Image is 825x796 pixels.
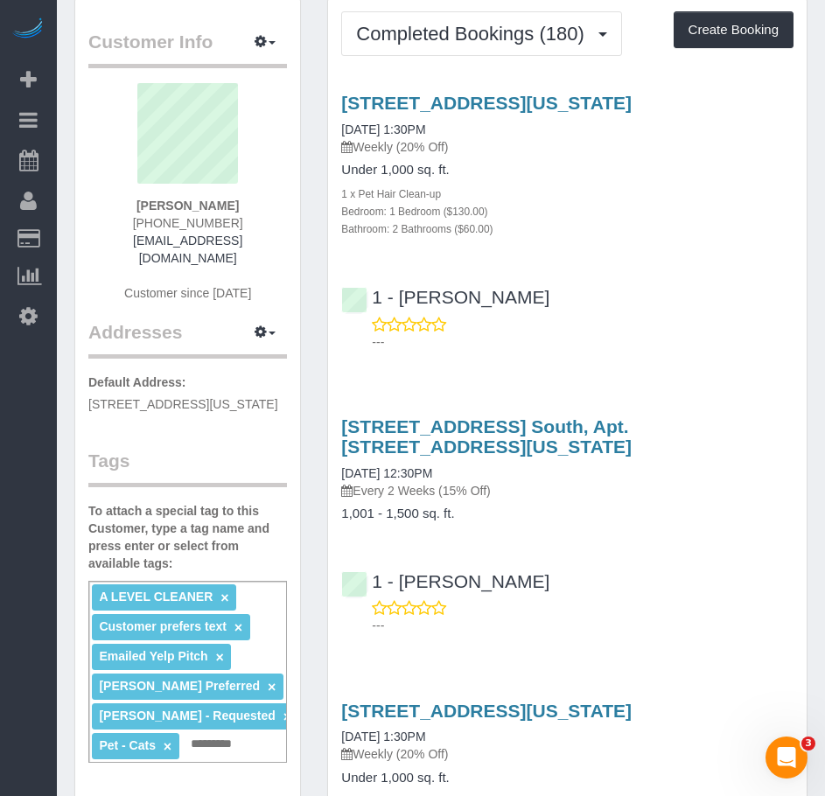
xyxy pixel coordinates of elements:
[356,23,592,45] span: Completed Bookings (180)
[372,333,794,351] p: ---
[216,650,224,665] a: ×
[88,29,287,68] legend: Customer Info
[99,619,227,633] span: Customer prefers text
[341,745,794,763] p: Weekly (20% Off)
[341,223,493,235] small: Bathroom: 2 Bathrooms ($60.00)
[766,737,808,779] iframe: Intercom live chat
[341,482,794,499] p: Every 2 Weeks (15% Off)
[372,617,794,634] p: ---
[88,374,186,391] label: Default Address:
[99,738,156,752] span: Pet - Cats
[133,234,242,265] a: [EMAIL_ADDRESS][DOMAIN_NAME]
[88,502,287,572] label: To attach a special tag to this Customer, type a tag name and press enter or select from availabl...
[88,448,287,487] legend: Tags
[341,163,794,178] h4: Under 1,000 sq. ft.
[341,730,425,744] a: [DATE] 1:30PM
[136,199,239,213] strong: [PERSON_NAME]
[674,11,794,48] button: Create Booking
[10,17,45,42] img: Automaid Logo
[341,206,487,218] small: Bedroom: 1 Bedroom ($130.00)
[341,571,549,591] a: 1 - [PERSON_NAME]
[133,216,243,230] span: [PHONE_NUMBER]
[341,93,632,113] a: [STREET_ADDRESS][US_STATE]
[99,679,260,693] span: [PERSON_NAME] Preferred
[341,466,432,480] a: [DATE] 12:30PM
[341,138,794,156] p: Weekly (20% Off)
[99,649,207,663] span: Emailed Yelp Pitch
[99,709,275,723] span: [PERSON_NAME] - Requested
[341,188,441,200] small: 1 x Pet Hair Clean-up
[801,737,815,751] span: 3
[341,701,632,721] a: [STREET_ADDRESS][US_STATE]
[220,590,228,605] a: ×
[341,771,794,786] h4: Under 1,000 sq. ft.
[341,287,549,307] a: 1 - [PERSON_NAME]
[88,397,278,411] span: [STREET_ADDRESS][US_STATE]
[268,680,276,695] a: ×
[283,709,291,724] a: ×
[124,286,251,300] span: Customer since [DATE]
[164,739,171,754] a: ×
[341,416,632,457] a: [STREET_ADDRESS] South, Apt. [STREET_ADDRESS][US_STATE]
[341,506,794,521] h4: 1,001 - 1,500 sq. ft.
[234,620,242,635] a: ×
[341,11,622,56] button: Completed Bookings (180)
[99,590,213,604] span: A LEVEL CLEANER
[341,122,425,136] a: [DATE] 1:30PM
